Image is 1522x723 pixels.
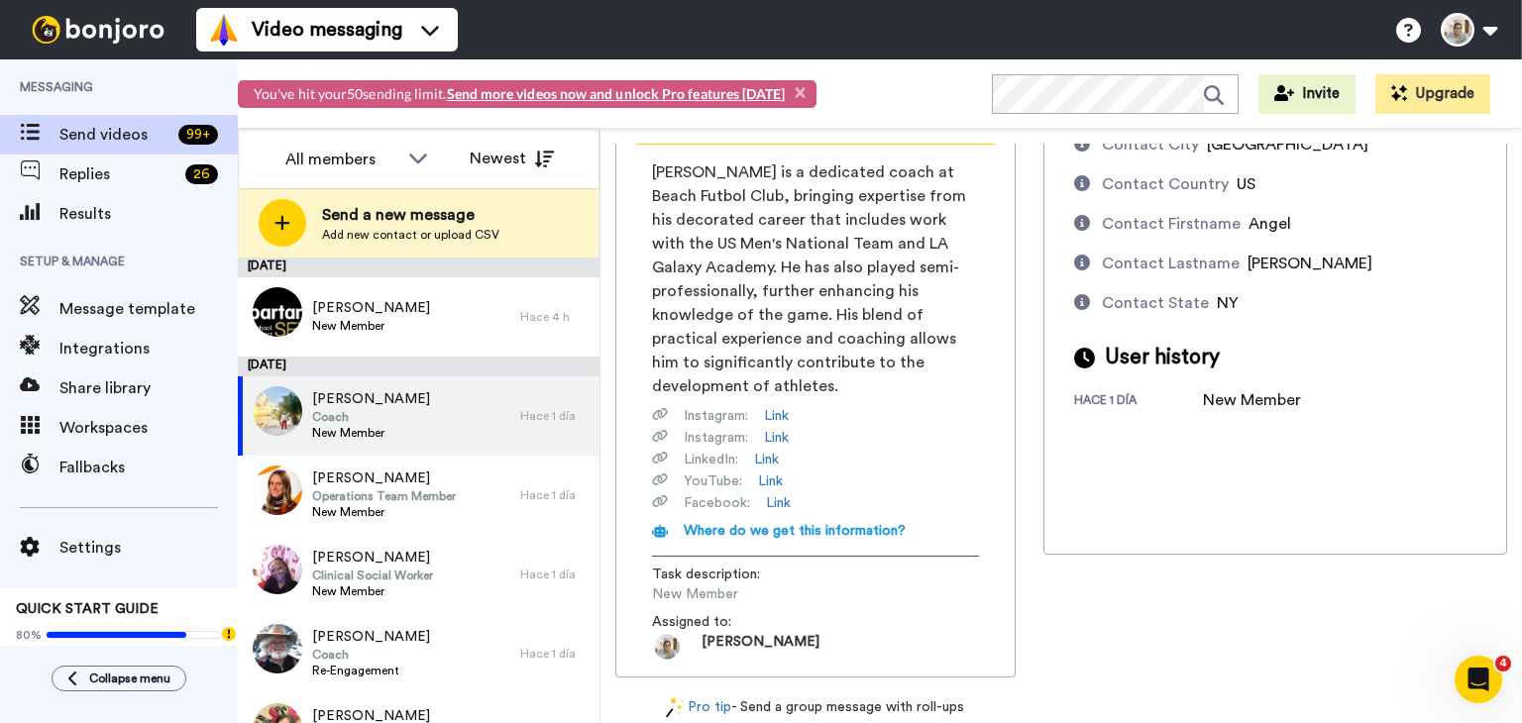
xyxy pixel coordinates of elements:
[208,14,240,46] img: vm-color.svg
[59,337,238,361] span: Integrations
[520,309,590,325] div: Hace 4 h
[312,504,456,520] span: New Member
[1258,74,1356,114] button: Invite
[59,536,238,560] span: Settings
[238,357,599,376] div: [DATE]
[312,663,430,678] span: Re-Engagement
[1237,176,1255,192] span: US
[59,202,238,226] span: Results
[764,406,789,426] a: Link
[1203,388,1302,412] div: New Member
[185,164,218,184] div: 26
[1102,133,1199,156] div: Contact City
[24,16,172,44] img: bj-logo-header-white.svg
[59,416,238,440] span: Workspaces
[684,428,748,448] span: Instagram :
[684,524,906,538] span: Where do we get this information?
[652,612,791,632] span: Assigned to:
[520,487,590,503] div: Hace 1 día
[1102,212,1241,236] div: Contact Firstname
[1455,656,1502,703] iframe: Intercom live chat
[59,162,177,186] span: Replies
[666,697,684,718] img: magic-wand.svg
[312,425,430,441] span: New Member
[59,297,238,321] span: Message template
[312,548,433,568] span: [PERSON_NAME]
[312,583,433,599] span: New Member
[684,406,748,426] span: Instagram :
[795,82,806,103] span: ×
[1248,256,1372,271] span: [PERSON_NAME]
[312,468,456,488] span: [PERSON_NAME]
[764,428,789,448] a: Link
[447,85,786,102] a: Send more videos now and unlock Pro features [DATE]
[652,160,979,398] span: [PERSON_NAME] is a dedicated coach at Beach Futbol Club, bringing expertise from his decorated ca...
[1375,74,1490,114] button: Upgrade
[252,16,402,44] span: Video messaging
[1207,137,1368,153] span: [GEOGRAPHIC_DATA]
[520,646,590,662] div: Hace 1 día
[312,298,430,318] span: [PERSON_NAME]
[1102,252,1240,275] div: Contact Lastname
[59,376,238,400] span: Share library
[253,545,302,594] img: 36a9683c-c44c-4dd0-bf63-577eb62490c8.jpg
[520,408,590,424] div: Hace 1 día
[322,203,499,227] span: Send a new message
[1249,216,1291,232] span: Angel
[1102,291,1209,315] div: Contact State
[253,465,302,515] img: 6af8a2cb-da71-4582-b7e4-8af62146cfce.jpg
[652,565,791,584] span: Task description :
[1105,343,1220,372] span: User history
[238,258,599,277] div: [DATE]
[312,647,430,663] span: Coach
[520,567,590,582] div: Hace 1 día
[312,568,433,583] span: Clinical Social Worker
[220,625,238,643] div: Tooltip anchor
[1217,295,1239,311] span: NY
[754,450,779,469] a: Link
[758,471,783,491] a: Link
[766,493,791,513] a: Link
[684,450,738,469] span: LinkedIn :
[455,139,569,178] button: Newest
[59,456,238,479] span: Fallbacks
[666,697,731,718] a: Pro tip
[312,488,456,504] span: Operations Team Member
[16,627,42,643] span: 80%
[312,389,430,409] span: [PERSON_NAME]
[312,409,430,425] span: Coach
[178,125,218,145] div: 99 +
[312,318,430,334] span: New Member
[322,227,499,243] span: Add new contact or upload CSV
[253,386,302,436] img: ba9f48dd-9546-4815-a0e2-fb101aa46395.jpg
[89,671,170,686] span: Collapse menu
[652,632,682,662] img: 2eb47e6d-5bfb-459a-9623-94bdce31e528-1751232609.jpg
[615,697,1016,718] div: - Send a group message with roll-ups
[1495,656,1511,671] span: 4
[52,666,186,691] button: Collapse menu
[702,632,819,662] span: [PERSON_NAME]
[1102,172,1229,196] div: Contact Country
[16,602,159,616] span: QUICK START GUIDE
[795,82,806,103] button: Close
[254,85,786,102] span: You've hit your 50 sending limit.
[253,624,302,673] img: 8e16d83d-32b5-4067-ae58-573fb508d042.jpg
[59,123,170,147] span: Send videos
[1074,392,1203,412] div: hace 1 día
[312,627,430,647] span: [PERSON_NAME]
[652,584,840,604] span: New Member
[253,287,302,337] img: 72f94c7a-cdc7-40cb-9262-869602fee3fc.png
[684,493,750,513] span: Facebook :
[684,471,742,491] span: YouTube :
[285,148,398,171] div: All members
